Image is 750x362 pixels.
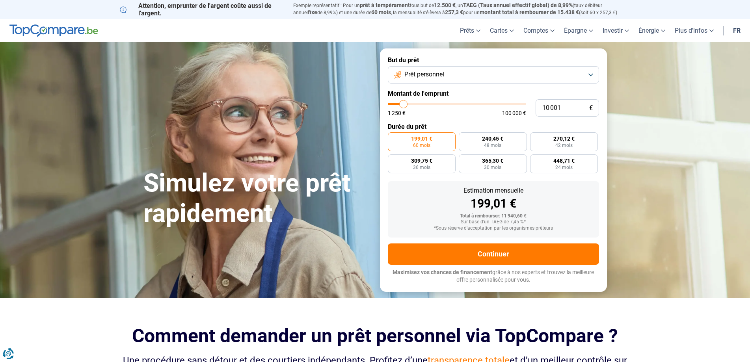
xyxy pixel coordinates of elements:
[555,165,573,170] span: 24 mois
[388,90,599,97] label: Montant de l'emprunt
[9,24,98,37] img: TopCompare
[308,9,317,15] span: fixe
[388,56,599,64] label: But du prêt
[388,269,599,284] p: grâce à nos experts et trouvez la meilleure offre personnalisée pour vous.
[388,243,599,265] button: Continuer
[445,9,463,15] span: 257,3 €
[120,2,284,17] p: Attention, emprunter de l'argent coûte aussi de l'argent.
[598,19,634,42] a: Investir
[463,2,573,8] span: TAEG (Taux annuel effectif global) de 8,99%
[388,66,599,84] button: Prêt personnel
[728,19,745,42] a: fr
[360,2,410,8] span: prêt à tempérament
[411,136,432,141] span: 199,01 €
[404,70,444,79] span: Prêt personnel
[484,165,501,170] span: 30 mois
[388,110,406,116] span: 1 250 €
[484,143,501,148] span: 48 mois
[393,269,492,275] span: Maximisez vos chances de financement
[293,2,631,16] p: Exemple représentatif : Pour un tous but de , un (taux débiteur annuel de 8,99%) et une durée de ...
[120,325,631,347] h2: Comment demander un prêt personnel via TopCompare ?
[394,213,593,219] div: Total à rembourser: 11 940,60 €
[485,19,519,42] a: Cartes
[413,143,430,148] span: 60 mois
[553,158,575,163] span: 448,71 €
[411,158,432,163] span: 309,75 €
[394,198,593,210] div: 199,01 €
[394,219,593,225] div: Sur base d'un TAEG de 7,45 %*
[480,9,579,15] span: montant total à rembourser de 15.438 €
[413,165,430,170] span: 36 mois
[482,136,503,141] span: 240,45 €
[482,158,503,163] span: 365,30 €
[434,2,456,8] span: 12.500 €
[371,9,391,15] span: 60 mois
[634,19,670,42] a: Énergie
[553,136,575,141] span: 270,12 €
[555,143,573,148] span: 42 mois
[394,226,593,231] div: *Sous réserve d'acceptation par les organismes prêteurs
[455,19,485,42] a: Prêts
[388,123,599,130] label: Durée du prêt
[394,187,593,194] div: Estimation mensuelle
[589,105,593,111] span: €
[559,19,598,42] a: Épargne
[519,19,559,42] a: Comptes
[670,19,718,42] a: Plus d'infos
[502,110,526,116] span: 100 000 €
[143,168,370,229] h1: Simulez votre prêt rapidement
